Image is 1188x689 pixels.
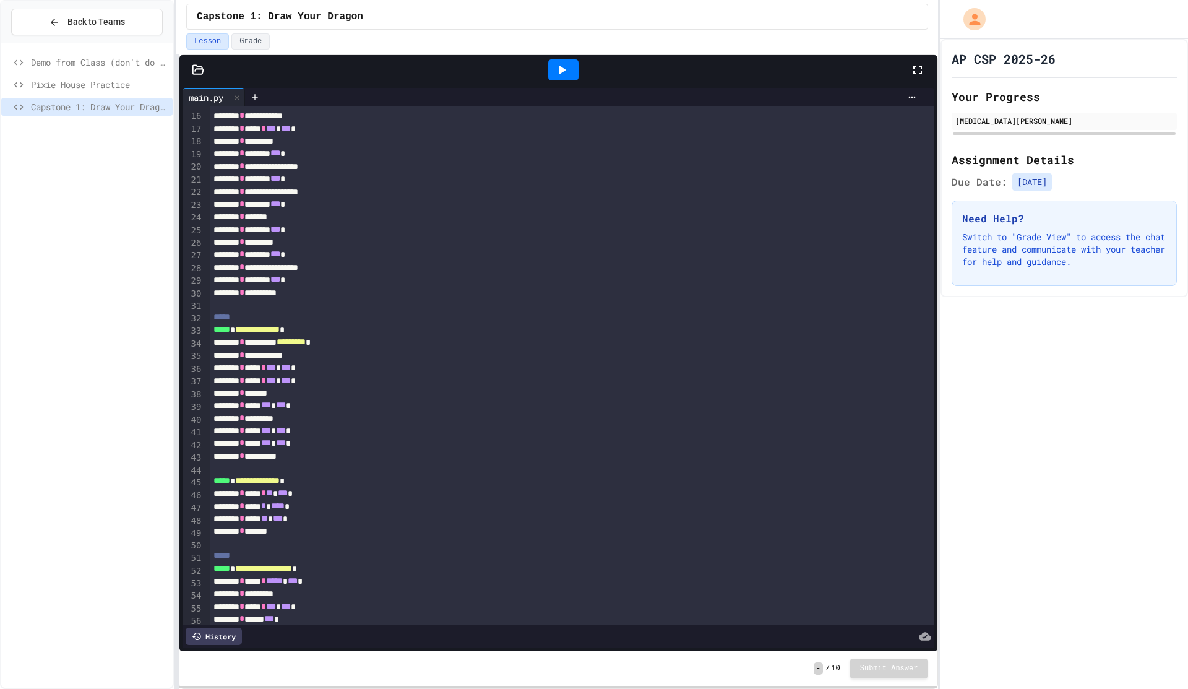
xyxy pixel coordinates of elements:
div: 41 [183,427,203,439]
h1: AP CSP 2025-26 [952,50,1056,67]
div: 31 [183,300,203,313]
div: 17 [183,123,203,136]
h2: Your Progress [952,88,1177,105]
div: 47 [183,502,203,514]
span: Due Date: [952,175,1007,189]
button: Back to Teams [11,9,163,35]
div: 50 [183,540,203,552]
h3: Need Help? [962,211,1166,226]
div: 39 [183,401,203,414]
span: 10 [831,664,840,674]
div: 33 [183,325,203,337]
div: 53 [183,578,203,590]
span: / [825,664,830,674]
div: 19 [183,149,203,161]
button: Submit Answer [850,659,928,678]
span: [DATE] [1012,173,1052,191]
div: 16 [183,110,203,123]
div: 36 [183,363,203,376]
div: 25 [183,225,203,237]
div: 27 [183,249,203,262]
div: 26 [183,237,203,249]
div: 49 [183,527,203,540]
div: 45 [183,477,203,489]
div: 37 [183,376,203,388]
span: Back to Teams [67,15,125,28]
div: 54 [183,590,203,602]
div: 56 [183,615,203,628]
div: 24 [183,212,203,224]
div: 34 [183,338,203,350]
div: 43 [183,452,203,464]
div: 29 [183,275,203,287]
span: Demo from Class (don't do until we discuss) [31,56,168,69]
div: My Account [950,5,989,33]
div: 20 [183,161,203,173]
div: 46 [183,490,203,502]
div: main.py [183,88,245,106]
div: History [186,628,242,645]
div: 44 [183,465,203,477]
span: Capstone 1: Draw Your Dragon [197,9,363,24]
button: Grade [231,33,270,50]
div: 18 [183,136,203,148]
div: 30 [183,288,203,300]
div: 55 [183,603,203,615]
span: Pixie House Practice [31,78,168,91]
div: 22 [183,186,203,199]
span: Submit Answer [860,664,918,674]
div: 40 [183,414,203,427]
div: [MEDICAL_DATA][PERSON_NAME] [955,115,1173,126]
span: Capstone 1: Draw Your Dragon [31,100,168,113]
div: 28 [183,262,203,275]
span: - [814,662,823,675]
div: 32 [183,313,203,325]
button: Lesson [186,33,229,50]
div: 42 [183,440,203,452]
div: 38 [183,389,203,401]
div: 21 [183,174,203,186]
div: main.py [183,91,230,104]
h2: Assignment Details [952,151,1177,168]
div: 48 [183,515,203,527]
p: Switch to "Grade View" to access the chat feature and communicate with your teacher for help and ... [962,231,1166,268]
div: 35 [183,350,203,363]
div: 52 [183,565,203,578]
div: 51 [183,552,203,565]
div: 23 [183,199,203,212]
